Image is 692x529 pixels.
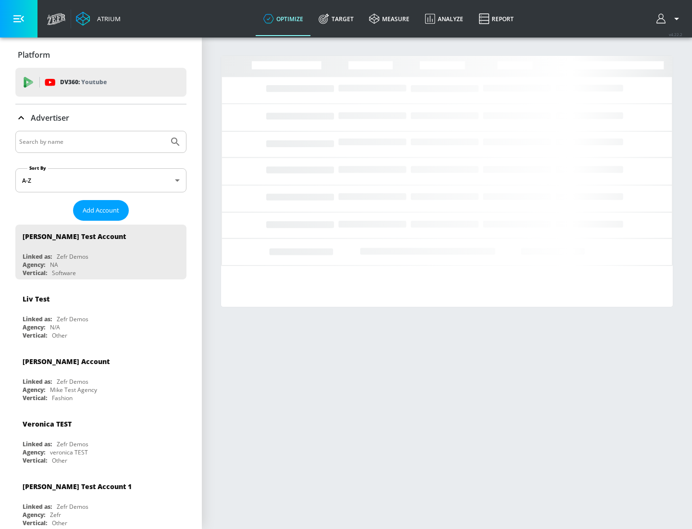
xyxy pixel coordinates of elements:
[52,331,67,340] div: Other
[23,448,45,456] div: Agency:
[15,68,186,97] div: DV360: Youtube
[23,315,52,323] div: Linked as:
[23,419,72,428] div: Veronica TEST
[256,1,311,36] a: optimize
[76,12,121,26] a: Atrium
[23,357,110,366] div: [PERSON_NAME] Account
[18,50,50,60] p: Platform
[27,165,48,171] label: Sort By
[83,205,119,216] span: Add Account
[15,168,186,192] div: A-Z
[23,386,45,394] div: Agency:
[73,200,129,221] button: Add Account
[23,294,49,303] div: Liv Test
[23,261,45,269] div: Agency:
[57,440,88,448] div: Zefr Demos
[57,315,88,323] div: Zefr Demos
[23,394,47,402] div: Vertical:
[57,378,88,386] div: Zefr Demos
[23,323,45,331] div: Agency:
[23,232,126,241] div: [PERSON_NAME] Test Account
[669,32,682,37] span: v 4.22.2
[361,1,417,36] a: measure
[52,394,73,402] div: Fashion
[15,350,186,404] div: [PERSON_NAME] AccountLinked as:Zefr DemosAgency:Mike Test AgencyVertical:Fashion
[50,511,61,519] div: Zefr
[81,77,107,87] p: Youtube
[15,412,186,467] div: Veronica TESTLinked as:Zefr DemosAgency:veronica TESTVertical:Other
[23,503,52,511] div: Linked as:
[50,386,97,394] div: Mike Test Agency
[23,482,132,491] div: [PERSON_NAME] Test Account 1
[23,378,52,386] div: Linked as:
[23,252,52,261] div: Linked as:
[52,456,67,465] div: Other
[23,456,47,465] div: Vertical:
[15,287,186,342] div: Liv TestLinked as:Zefr DemosAgency:N/AVertical:Other
[23,519,47,527] div: Vertical:
[50,261,58,269] div: NA
[15,225,186,279] div: [PERSON_NAME] Test AccountLinked as:Zefr DemosAgency:NAVertical:Software
[23,331,47,340] div: Vertical:
[15,41,186,68] div: Platform
[52,519,67,527] div: Other
[19,136,165,148] input: Search by name
[471,1,521,36] a: Report
[57,503,88,511] div: Zefr Demos
[311,1,361,36] a: Target
[93,14,121,23] div: Atrium
[57,252,88,261] div: Zefr Demos
[52,269,76,277] div: Software
[31,113,69,123] p: Advertiser
[50,448,88,456] div: veronica TEST
[417,1,471,36] a: Analyze
[60,77,107,88] p: DV360:
[50,323,60,331] div: N/A
[23,269,47,277] div: Vertical:
[23,511,45,519] div: Agency:
[15,104,186,131] div: Advertiser
[23,440,52,448] div: Linked as:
